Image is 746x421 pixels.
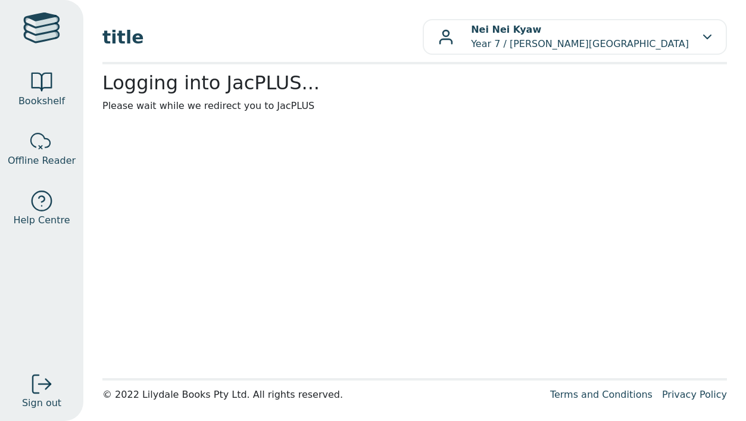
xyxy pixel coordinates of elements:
[662,389,727,400] a: Privacy Policy
[102,99,727,113] p: Please wait while we redirect you to JacPLUS
[13,213,70,227] span: Help Centre
[471,24,541,35] b: Nei Nei Kyaw
[102,24,423,51] span: title
[102,388,541,402] div: © 2022 Lilydale Books Pty Ltd. All rights reserved.
[22,396,61,410] span: Sign out
[18,94,65,108] span: Bookshelf
[423,19,727,55] button: Nei Nei KyawYear 7 / [PERSON_NAME][GEOGRAPHIC_DATA]
[471,23,689,51] p: Year 7 / [PERSON_NAME][GEOGRAPHIC_DATA]
[102,71,727,94] h2: Logging into JacPLUS...
[8,154,76,168] span: Offline Reader
[550,389,653,400] a: Terms and Conditions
